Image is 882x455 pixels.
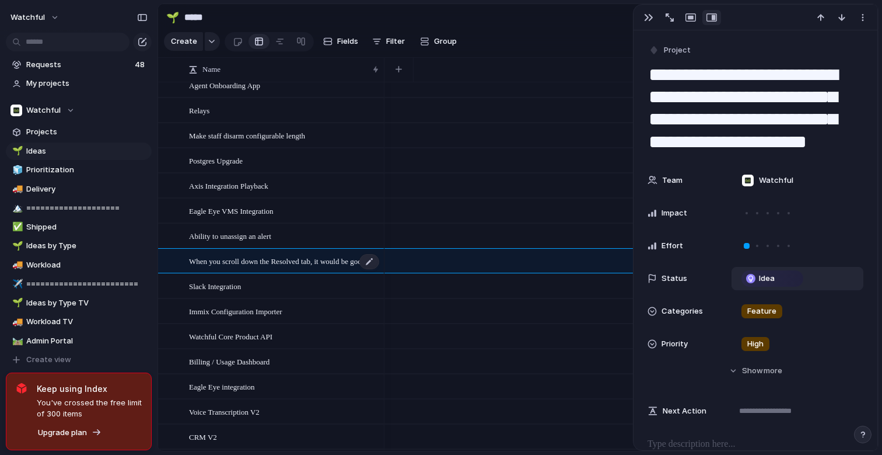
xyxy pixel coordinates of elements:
button: ✈️ [10,278,22,290]
div: 🏔️ [12,202,20,215]
a: 🌱Ideas [6,143,152,160]
div: 🚚 [12,315,20,329]
a: 🌱Ideas by Type [6,237,152,255]
div: 🌱 [166,9,179,25]
a: 🏔️==================== [6,199,152,217]
div: 🚚 [12,182,20,196]
a: 🌱Ideas by Type TV [6,294,152,312]
span: 48 [135,59,147,71]
span: more [764,365,782,377]
button: Filter [367,32,409,51]
button: Create view [6,351,152,369]
span: Project [664,44,691,56]
a: Projects [6,123,152,141]
span: Eagle Eye integration [189,380,255,393]
button: Watchful [6,102,152,119]
button: Group [414,32,463,51]
span: Workload TV [26,316,148,328]
button: 🌱 [163,8,182,27]
div: ✅ [12,220,20,234]
div: 🚚 [12,258,20,272]
div: 🛤️ [12,334,20,348]
button: 🌱 [10,145,22,157]
a: My projects [6,75,152,92]
span: Make staff disarm configurable length [189,128,305,142]
span: Requests [26,59,131,71]
span: Ideas by Type [26,240,148,252]
span: Feature [747,305,776,317]
span: Ideas by Type TV [26,297,148,309]
span: Idea [759,273,775,284]
button: Upgrade plan [34,425,105,441]
span: Ability to unassign an alert [189,229,271,242]
button: watchful [5,8,65,27]
span: CRM V2 [189,430,217,443]
span: Ideas [26,145,148,157]
button: 🚚 [10,183,22,195]
a: 🚚Workload [6,256,152,274]
span: watchful [10,12,45,23]
div: ✈️ [12,277,20,291]
a: 🚚Workload TV [6,313,152,331]
span: Impact [661,207,687,219]
span: Categories [661,305,703,317]
span: Postgres Upgrade [189,154,243,167]
button: 🚚 [10,316,22,328]
span: Name [202,64,220,75]
div: 🌱 [12,296,20,310]
span: Agent Onboarding App [189,78,260,92]
a: 🚚Delivery [6,180,152,198]
span: Shipped [26,221,148,233]
div: 🌱 [12,239,20,253]
span: Status [661,273,687,284]
span: Effort [661,240,683,252]
button: 🏔️ [10,202,22,214]
span: Show [742,365,763,377]
span: Axis Integration Playback [189,179,268,192]
button: 🛤️ [10,335,22,347]
span: Create view [26,354,71,366]
div: 🌱 [12,144,20,158]
span: Filter [386,36,405,47]
span: Watchful [26,105,61,116]
span: Billing / Usage Dashboard [189,355,269,368]
span: Upgrade plan [38,427,87,439]
button: 🌱 [10,240,22,252]
span: Voice Transcription V2 [189,405,260,418]
span: You've crossed the free limit of 300 items [37,397,142,420]
span: Slack Integration [189,279,241,293]
span: Fields [337,36,358,47]
span: Admin Portal [26,335,148,347]
span: Create [171,36,197,47]
button: Fields [318,32,363,51]
a: ✈️======================== [6,275,152,293]
span: Keep using Index [37,383,142,395]
button: ✅ [10,221,22,233]
span: Projects [26,126,148,138]
a: 🧊Prioritization [6,161,152,179]
a: ✅Shipped [6,218,152,236]
a: Requests48 [6,56,152,74]
span: Priority [661,338,688,350]
span: Immix Configuration Importer [189,304,282,318]
div: 🧊 [12,164,20,177]
span: Eagle Eye VMS Integration [189,204,274,217]
span: Team [662,175,682,186]
button: Create [164,32,203,51]
button: 🧊 [10,164,22,176]
a: 🛤️Admin Portal [6,332,152,350]
span: ======================== [26,278,148,290]
span: Watchful [759,175,793,186]
button: 🚚 [10,259,22,271]
span: When you scroll down the Resolved tab, it would be good if the alerts and assigned tabs followed [189,254,380,268]
span: Watchful Core Product API [189,329,272,343]
span: Group [434,36,457,47]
